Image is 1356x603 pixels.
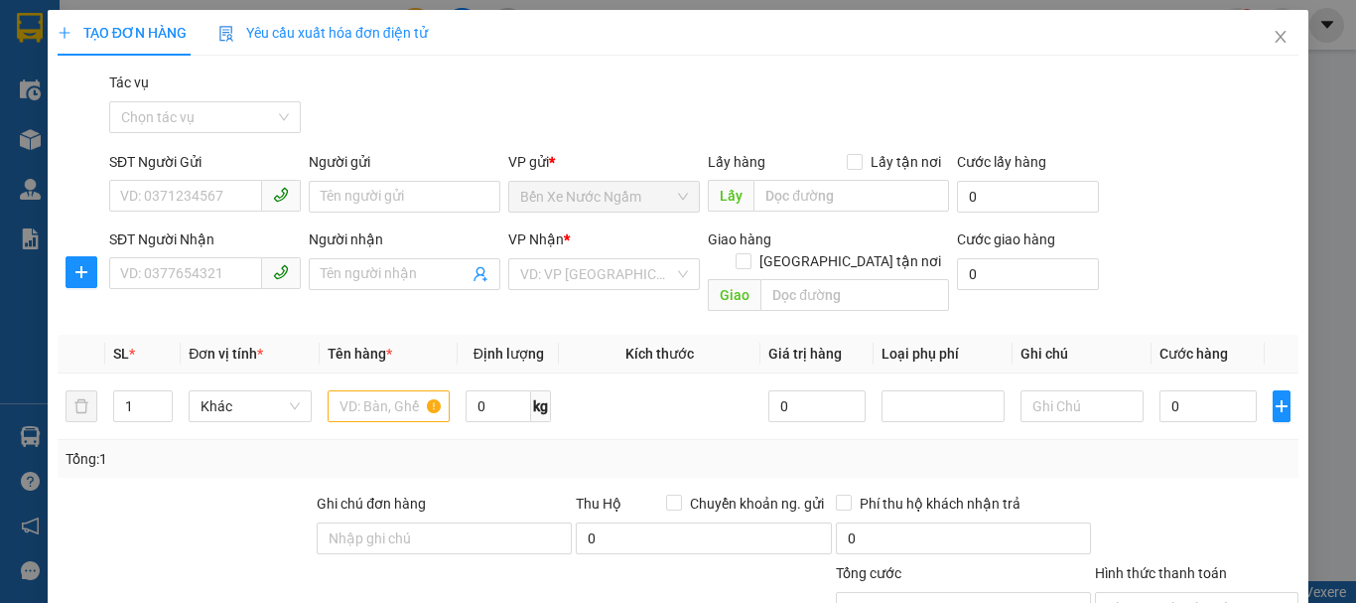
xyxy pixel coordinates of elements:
[1273,29,1288,45] span: close
[156,394,168,406] span: up
[520,182,688,212] span: Bến Xe Nước Ngầm
[625,346,694,362] span: Kích thước
[58,26,71,40] span: plus
[768,390,866,422] input: 0
[473,266,488,282] span: user-add
[1095,565,1227,581] label: Hình thức thanh toán
[189,346,263,362] span: Đơn vị tính
[1274,398,1289,414] span: plus
[218,26,234,42] img: icon
[273,187,289,203] span: phone
[760,279,949,311] input: Dọc đường
[1273,390,1290,422] button: plus
[309,151,500,173] div: Người gửi
[753,180,949,212] input: Dọc đường
[957,154,1046,170] label: Cước lấy hàng
[708,231,771,247] span: Giao hàng
[531,390,551,422] span: kg
[328,346,392,362] span: Tên hàng
[1013,335,1152,374] th: Ghi chú
[113,346,129,362] span: SL
[109,75,149,90] label: Tác vụ
[708,180,753,212] span: Lấy
[1159,346,1228,362] span: Cước hàng
[109,228,301,250] div: SĐT Người Nhận
[1020,390,1144,422] input: Ghi Chú
[708,279,760,311] span: Giao
[836,565,901,581] span: Tổng cước
[863,151,949,173] span: Lấy tận nơi
[201,391,300,421] span: Khác
[66,390,97,422] button: delete
[576,496,621,512] span: Thu Hộ
[218,25,428,41] span: Yêu cầu xuất hóa đơn điện tử
[474,346,544,362] span: Định lượng
[66,256,97,288] button: plus
[874,335,1013,374] th: Loại phụ phí
[852,493,1028,515] span: Phí thu hộ khách nhận trả
[751,250,949,272] span: [GEOGRAPHIC_DATA] tận nơi
[682,493,832,515] span: Chuyển khoản ng. gửi
[957,231,1055,247] label: Cước giao hàng
[150,391,172,406] span: Increase Value
[768,346,842,362] span: Giá trị hàng
[317,496,426,512] label: Ghi chú đơn hàng
[957,181,1099,213] input: Cước lấy hàng
[957,258,1099,290] input: Cước giao hàng
[66,448,525,470] div: Tổng: 1
[1253,10,1308,66] button: Close
[708,154,765,170] span: Lấy hàng
[67,264,96,280] span: plus
[317,523,572,554] input: Ghi chú đơn hàng
[273,264,289,280] span: phone
[156,408,168,420] span: down
[309,228,500,250] div: Người nhận
[508,231,564,247] span: VP Nhận
[328,390,451,422] input: VD: Bàn, Ghế
[58,25,187,41] span: TẠO ĐƠN HÀNG
[109,151,301,173] div: SĐT Người Gửi
[150,406,172,421] span: Decrease Value
[508,151,700,173] div: VP gửi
